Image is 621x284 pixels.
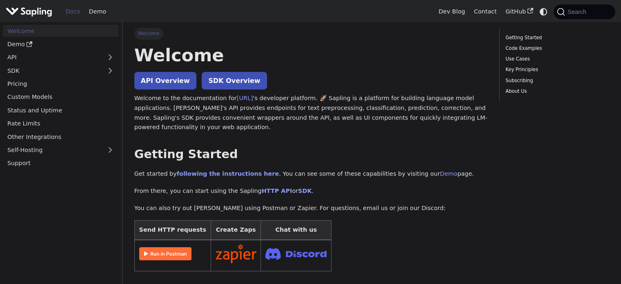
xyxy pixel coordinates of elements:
[298,188,312,194] a: SDK
[505,87,606,95] a: About Us
[3,131,118,143] a: Other Integrations
[501,5,537,18] a: GitHub
[3,78,118,90] a: Pricing
[434,5,469,18] a: Dev Blog
[505,55,606,63] a: Use Cases
[134,203,487,213] p: You can also try out [PERSON_NAME] using Postman or Zapier. For questions, email us or join our D...
[211,221,261,240] th: Create Zaps
[102,51,118,63] button: Expand sidebar category 'API'
[505,66,606,74] a: Key Principles
[265,246,327,262] img: Join Discord
[61,5,85,18] a: Docs
[102,65,118,76] button: Expand sidebar category 'SDK'
[3,91,118,103] a: Custom Models
[505,77,606,85] a: Subscribing
[134,28,487,39] nav: Breadcrumbs
[440,170,458,177] a: Demo
[3,144,118,156] a: Self-Hosting
[6,6,52,18] img: Sapling.ai
[505,45,606,52] a: Code Examples
[538,6,550,18] button: Switch between dark and light mode (currently system mode)
[6,6,55,18] a: Sapling.aiSapling.ai
[134,28,163,39] span: Welcome
[202,72,267,89] a: SDK Overview
[134,147,487,162] h2: Getting Started
[134,221,211,240] th: Send HTTP requests
[3,157,118,169] a: Support
[3,118,118,130] a: Rate Limits
[470,5,501,18] a: Contact
[261,221,332,240] th: Chat with us
[3,38,118,50] a: Demo
[216,244,256,263] img: Connect in Zapier
[3,25,118,37] a: Welcome
[505,34,606,42] a: Getting Started
[139,247,191,260] img: Run in Postman
[565,9,591,15] span: Search
[134,44,487,66] h1: Welcome
[134,72,196,89] a: API Overview
[3,65,102,76] a: SDK
[237,95,253,101] a: [URL]
[177,170,279,177] a: following the instructions here
[85,5,111,18] a: Demo
[3,104,118,116] a: Status and Uptime
[262,188,292,194] a: HTTP API
[134,186,487,196] p: From there, you can start using the Sapling or .
[3,51,102,63] a: API
[554,4,615,19] button: Search (Command+K)
[134,94,487,132] p: Welcome to the documentation for 's developer platform. 🚀 Sapling is a platform for building lang...
[134,169,487,179] p: Get started by . You can see some of these capabilities by visiting our page.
